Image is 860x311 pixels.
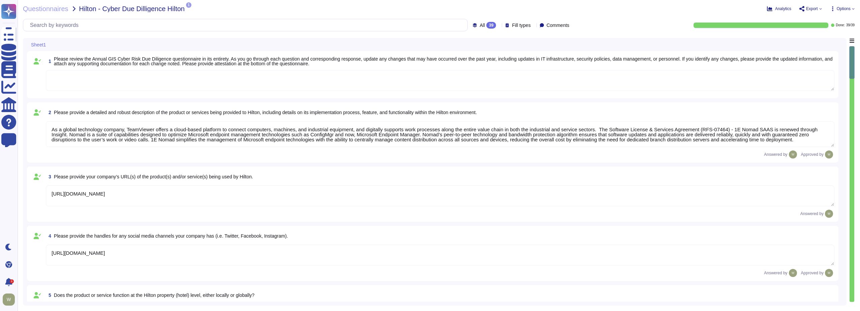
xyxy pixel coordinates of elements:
span: 5 [46,293,51,298]
span: All [480,23,485,28]
img: user [789,150,797,159]
img: user [3,293,15,306]
span: Fill types [512,23,530,28]
div: 1 [10,279,14,283]
span: Analytics [775,7,791,11]
span: Sheet1 [31,42,46,47]
span: Done: [836,24,845,27]
textarea: [URL][DOMAIN_NAME] [46,245,834,266]
span: Comments [547,23,570,28]
span: 4 [46,234,51,238]
input: Search by keywords [27,19,467,31]
span: Answered by [764,271,787,275]
span: Approved by [801,271,824,275]
span: Please provide the handles for any social media channels your company has (i.e. Twitter, Facebook... [54,233,288,239]
span: Please provide a detailed and robust description of the product or services being provided to Hil... [54,110,477,115]
img: user [789,269,797,277]
img: user [825,269,833,277]
textarea: As a global technology company, TeamViewer offers a cloud-based platform to connect computers, ma... [46,121,834,147]
span: Hilton - Cyber Due Dilligence Hilton [79,5,185,12]
img: user [825,210,833,218]
textarea: [URL][DOMAIN_NAME] [46,185,834,206]
span: Does the product or service function at the Hilton property (hotel) level, either locally or glob... [54,292,254,298]
span: 2 [46,110,51,115]
div: 39 [486,22,496,29]
span: Export [806,7,818,11]
span: Options [837,7,851,11]
img: user [825,150,833,159]
button: user [1,292,20,307]
span: 3 [46,174,51,179]
span: Questionnaires [23,5,68,12]
span: Please review the Annual GIS Cyber Risk Due Diligence questionnaire in its entirety. As you go th... [54,56,833,66]
span: Approved by [801,152,824,157]
span: Answered by [800,212,824,216]
span: 1 [46,59,51,64]
span: 1 [186,2,191,8]
span: Please provide your company’s URL(s) of the product(s) and/or service(s) being used by Hilton. [54,174,253,179]
span: Answered by [764,152,787,157]
span: 39 / 39 [846,24,855,27]
button: Analytics [767,6,791,11]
